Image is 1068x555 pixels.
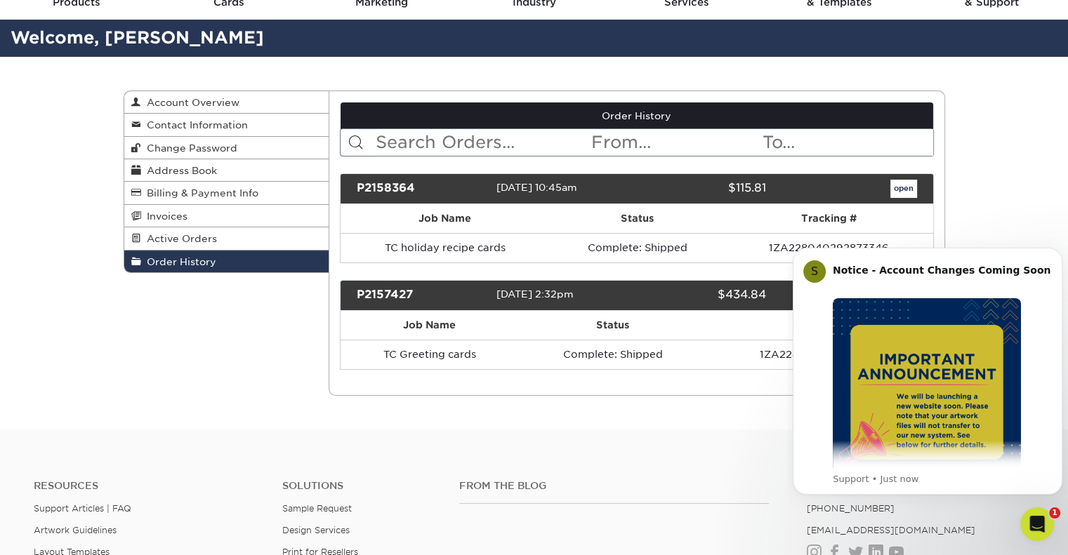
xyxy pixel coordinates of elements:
th: Tracking # [707,311,932,340]
td: TC holiday recipe cards [341,233,549,262]
a: [EMAIL_ADDRESS][DOMAIN_NAME] [807,525,975,535]
span: Billing & Payment Info [141,187,258,199]
th: Tracking # [725,204,933,233]
td: TC Greeting cards [341,340,518,369]
a: Active Orders [124,227,329,250]
th: Job Name [341,311,518,340]
a: Billing & Payment Info [124,182,329,204]
span: Active Orders [141,233,217,244]
span: Account Overview [141,97,239,108]
span: Invoices [141,210,187,222]
a: Design Services [282,525,350,535]
span: 1 [1049,507,1060,519]
span: [DATE] 10:45am [496,182,577,193]
input: From... [590,129,761,156]
a: Contact Information [124,114,329,136]
a: Account Overview [124,91,329,114]
h4: Solutions [282,480,439,492]
input: Search Orders... [374,129,590,156]
div: $115.81 [626,180,777,198]
a: Address Book [124,159,329,182]
th: Status [549,204,725,233]
input: To... [761,129,932,156]
span: Address Book [141,165,217,176]
a: Invoices [124,205,329,227]
span: Contact Information [141,119,248,131]
td: 1ZA228040292873346 [725,233,933,262]
iframe: Intercom notifications message [787,227,1068,517]
iframe: Intercom live chat [1020,507,1054,541]
a: Order History [124,250,329,272]
a: Artwork Guidelines [34,525,117,535]
div: P2157427 [346,286,496,305]
a: Change Password [124,137,329,159]
div: $434.84 [626,286,777,305]
span: [DATE] 2:32pm [496,288,574,300]
a: open [890,180,917,198]
td: 1ZA228040397088443 [707,340,932,369]
h4: From the Blog [459,480,769,492]
th: Job Name [341,204,549,233]
th: Status [518,311,708,340]
td: Complete: Shipped [549,233,725,262]
span: Order History [141,256,216,267]
span: Change Password [141,142,237,154]
div: P2158364 [346,180,496,198]
td: Complete: Shipped [518,340,708,369]
h4: Resources [34,480,261,492]
a: Order History [341,102,933,129]
a: Sample Request [282,503,352,514]
a: Support Articles | FAQ [34,503,131,514]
